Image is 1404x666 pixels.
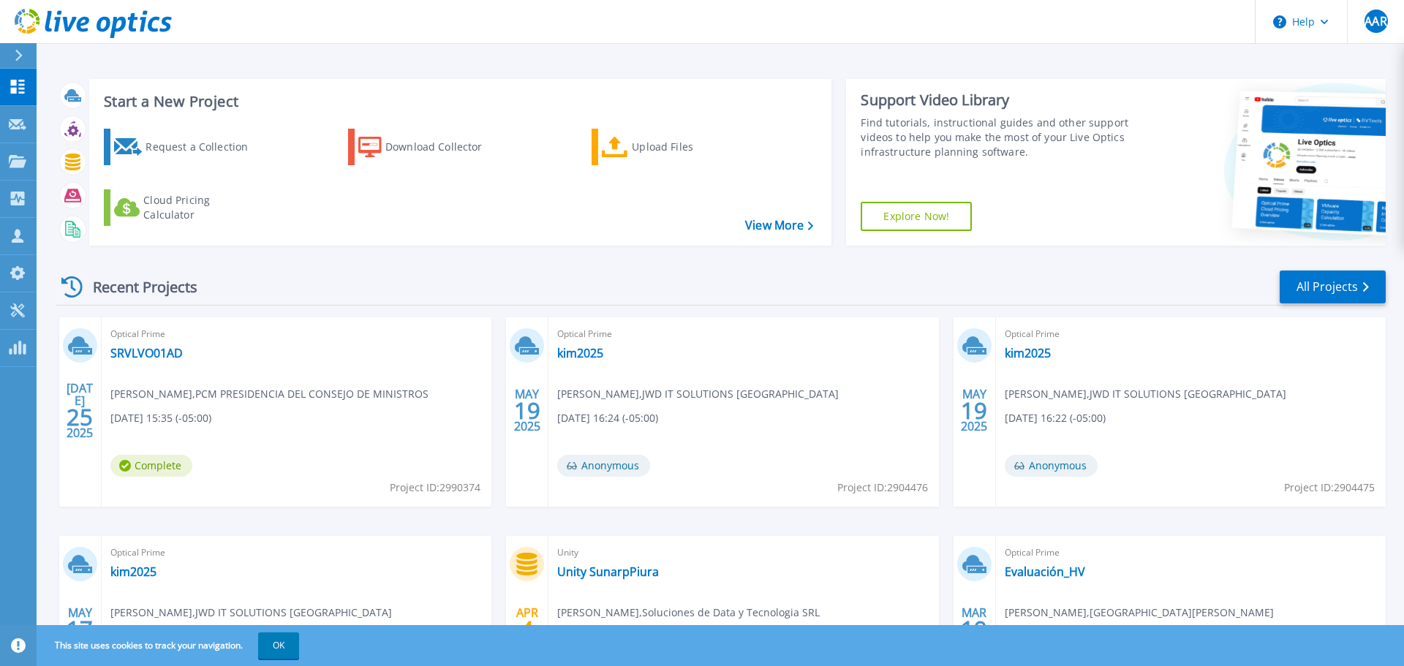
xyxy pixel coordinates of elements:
a: kim2025 [557,346,603,360]
span: Optical Prime [110,545,483,561]
a: SRVLVO01AD [110,346,183,360]
div: APR 2025 [513,602,541,656]
a: kim2025 [110,564,156,579]
a: Download Collector [348,129,511,165]
div: Download Collector [385,132,502,162]
div: MAR 2025 [960,602,988,656]
span: Optical Prime [1005,326,1377,342]
div: Find tutorials, instructional guides and other support videos to help you make the most of your L... [861,116,1136,159]
span: [DATE] 16:22 (-05:00) [1005,410,1106,426]
span: [PERSON_NAME] , JWD IT SOLUTIONS [GEOGRAPHIC_DATA] [110,605,392,621]
span: 17 [67,623,93,635]
span: Optical Prime [557,326,929,342]
span: 19 [514,404,540,417]
a: Evaluación_HV [1005,564,1085,579]
div: Recent Projects [56,269,217,305]
a: Cloud Pricing Calculator [104,189,267,226]
h3: Start a New Project [104,94,813,110]
span: 25 [67,411,93,423]
a: View More [745,219,813,232]
span: Anonymous [557,455,650,477]
div: MAY 2025 [960,384,988,437]
span: This site uses cookies to track your navigation. [40,632,299,659]
button: OK [258,632,299,659]
div: Request a Collection [146,132,263,162]
div: MAY 2025 [513,384,541,437]
span: Optical Prime [110,326,483,342]
div: Cloud Pricing Calculator [143,193,260,222]
span: [PERSON_NAME] , JWD IT SOLUTIONS [GEOGRAPHIC_DATA] [557,386,839,402]
span: Anonymous [1005,455,1098,477]
span: [PERSON_NAME] , [GEOGRAPHIC_DATA][PERSON_NAME] [1005,605,1274,621]
span: Complete [110,455,192,477]
span: Project ID: 2990374 [390,480,480,496]
span: Unity [557,545,929,561]
div: MAY 2025 [66,602,94,656]
span: 19 [961,623,987,635]
span: [PERSON_NAME] , JWD IT SOLUTIONS [GEOGRAPHIC_DATA] [1005,386,1286,402]
span: [PERSON_NAME] , Soluciones de Data y Tecnologia SRL [557,605,820,621]
span: Optical Prime [1005,545,1377,561]
div: Support Video Library [861,91,1136,110]
a: Explore Now! [861,202,972,231]
a: Upload Files [592,129,755,165]
div: [DATE] 2025 [66,384,94,437]
a: All Projects [1280,270,1386,303]
span: 19 [961,404,987,417]
span: Project ID: 2904475 [1284,480,1375,496]
span: AAR [1365,15,1386,27]
span: 4 [521,623,534,635]
div: Upload Files [632,132,749,162]
a: Unity SunarpPiura [557,564,659,579]
span: [PERSON_NAME] , PCM PRESIDENCIA DEL CONSEJO DE MINISTROS [110,386,429,402]
span: [DATE] 16:24 (-05:00) [557,410,658,426]
a: kim2025 [1005,346,1051,360]
span: Project ID: 2904476 [837,480,928,496]
a: Request a Collection [104,129,267,165]
span: [DATE] 15:35 (-05:00) [110,410,211,426]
